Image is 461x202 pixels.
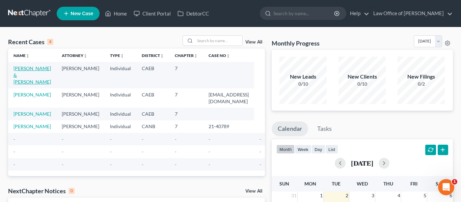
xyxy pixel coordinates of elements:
[279,73,327,81] div: New Leads
[370,7,453,20] a: Law Office of [PERSON_NAME]
[311,145,325,154] button: day
[110,53,124,58] a: Typeunfold_more
[319,192,323,200] span: 1
[174,7,212,20] a: DebtorCC
[130,7,174,20] a: Client Portal
[279,81,327,87] div: 0/10
[194,54,198,58] i: unfold_more
[383,181,393,186] span: Thu
[62,53,87,58] a: Attorneyunfold_more
[203,120,254,133] td: 21-40789
[169,108,203,120] td: 7
[203,88,254,108] td: [EMAIL_ADDRESS][DOMAIN_NAME]
[102,7,130,20] a: Home
[169,120,203,133] td: 7
[260,149,261,154] span: -
[13,65,51,85] a: [PERSON_NAME] & [PERSON_NAME]
[371,192,375,200] span: 3
[209,149,210,154] span: -
[69,188,75,194] div: 0
[56,88,105,108] td: [PERSON_NAME]
[338,73,386,81] div: New Clients
[209,53,230,58] a: Case Nounfold_more
[62,149,63,154] span: -
[13,162,15,167] span: -
[13,53,30,58] a: Nameunfold_more
[169,88,203,108] td: 7
[169,62,203,88] td: 7
[195,36,242,46] input: Search by name...
[175,53,198,58] a: Chapterunfold_more
[83,54,87,58] i: unfold_more
[105,108,136,120] td: Individual
[105,88,136,108] td: Individual
[351,160,373,167] h2: [DATE]
[245,40,262,45] a: View All
[291,192,297,200] span: 31
[357,181,368,186] span: Wed
[142,149,143,154] span: -
[175,162,177,167] span: -
[279,181,289,186] span: Sun
[397,192,401,200] span: 4
[13,123,51,129] a: [PERSON_NAME]
[311,121,338,136] a: Tasks
[272,39,320,47] h3: Monthly Progress
[136,120,169,133] td: CANB
[136,88,169,108] td: CAEB
[120,54,124,58] i: unfold_more
[273,7,335,20] input: Search by name...
[142,53,164,58] a: Districtunfold_more
[398,73,445,81] div: New Filings
[56,108,105,120] td: [PERSON_NAME]
[13,92,51,97] a: [PERSON_NAME]
[276,145,295,154] button: month
[175,136,177,142] span: -
[142,162,143,167] span: -
[410,181,417,186] span: Fri
[175,149,177,154] span: -
[260,136,261,142] span: -
[13,136,15,142] span: -
[332,181,341,186] span: Tue
[136,62,169,88] td: CAEB
[71,11,93,16] span: New Case
[110,162,112,167] span: -
[47,39,53,45] div: 4
[13,111,51,117] a: [PERSON_NAME]
[105,62,136,88] td: Individual
[398,81,445,87] div: 0/2
[272,121,308,136] a: Calendar
[260,162,261,167] span: -
[209,162,210,167] span: -
[436,181,444,186] span: Sat
[136,108,169,120] td: CAEB
[226,54,230,58] i: unfold_more
[142,136,143,142] span: -
[56,62,105,88] td: [PERSON_NAME]
[8,187,75,195] div: NextChapter Notices
[62,136,63,142] span: -
[438,179,454,195] iframe: Intercom live chat
[110,136,112,142] span: -
[62,162,63,167] span: -
[110,149,112,154] span: -
[56,120,105,133] td: [PERSON_NAME]
[26,54,30,58] i: unfold_more
[295,145,311,154] button: week
[338,81,386,87] div: 0/10
[423,192,427,200] span: 5
[347,7,369,20] a: Help
[449,192,453,200] span: 6
[13,149,15,154] span: -
[245,189,262,194] a: View All
[304,181,316,186] span: Mon
[345,192,349,200] span: 2
[160,54,164,58] i: unfold_more
[8,38,53,46] div: Recent Cases
[209,136,210,142] span: -
[452,179,457,184] span: 1
[325,145,338,154] button: list
[105,120,136,133] td: Individual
